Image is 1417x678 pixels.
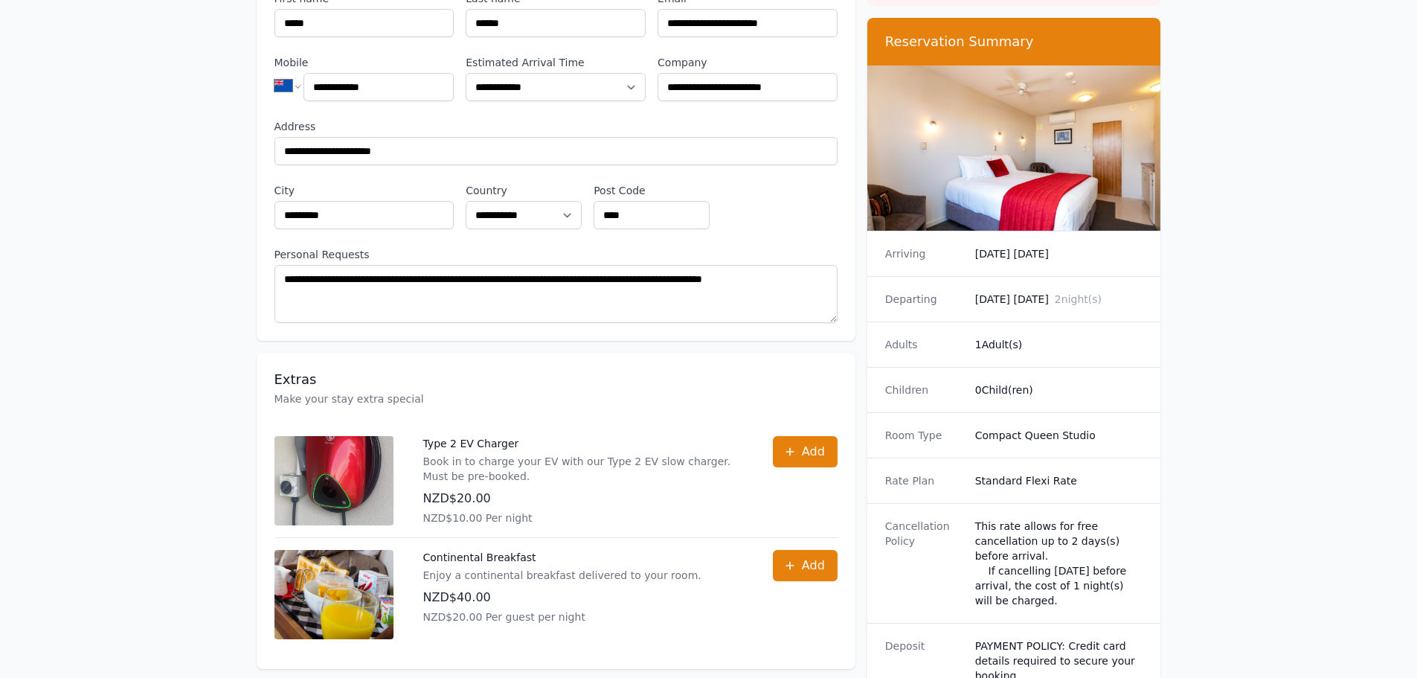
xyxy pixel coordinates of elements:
[274,550,393,639] img: Continental Breakfast
[423,550,701,565] p: Continental Breakfast
[885,337,963,352] dt: Adults
[274,55,454,70] label: Mobile
[423,568,701,583] p: Enjoy a continental breakfast delivered to your room.
[1055,293,1102,305] span: 2 night(s)
[885,383,963,397] dt: Children
[274,436,393,525] img: Type 2 EV Charger
[885,292,963,307] dt: Departing
[423,490,743,508] p: NZD$20.00
[466,183,582,198] label: Country
[274,247,838,262] label: Personal Requests
[594,183,710,198] label: Post Code
[773,550,838,581] button: Add
[802,557,825,575] span: Add
[274,183,454,198] label: City
[423,589,701,607] p: NZD$40.00
[975,428,1143,443] dd: Compact Queen Studio
[658,55,838,70] label: Company
[975,246,1143,261] dd: [DATE] [DATE]
[423,511,743,525] p: NZD$10.00 Per night
[773,436,838,467] button: Add
[274,119,838,134] label: Address
[975,383,1143,397] dd: 0 Child(ren)
[274,391,838,406] p: Make your stay extra special
[466,55,646,70] label: Estimated Arrival Time
[975,473,1143,488] dd: Standard Flexi Rate
[802,443,825,461] span: Add
[885,428,963,443] dt: Room Type
[885,33,1143,51] h3: Reservation Summary
[885,246,963,261] dt: Arriving
[975,292,1143,307] dd: [DATE] [DATE]
[867,65,1161,231] img: Compact Queen Studio
[885,473,963,488] dt: Rate Plan
[423,436,743,451] p: Type 2 EV Charger
[274,371,838,388] h3: Extras
[975,337,1143,352] dd: 1 Adult(s)
[975,519,1143,608] div: This rate allows for free cancellation up to 2 days(s) before arrival. If cancelling [DATE] befor...
[423,454,743,484] p: Book in to charge your EV with our Type 2 EV slow charger. Must be pre-booked.
[423,610,701,624] p: NZD$20.00 Per guest per night
[885,519,963,608] dt: Cancellation Policy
